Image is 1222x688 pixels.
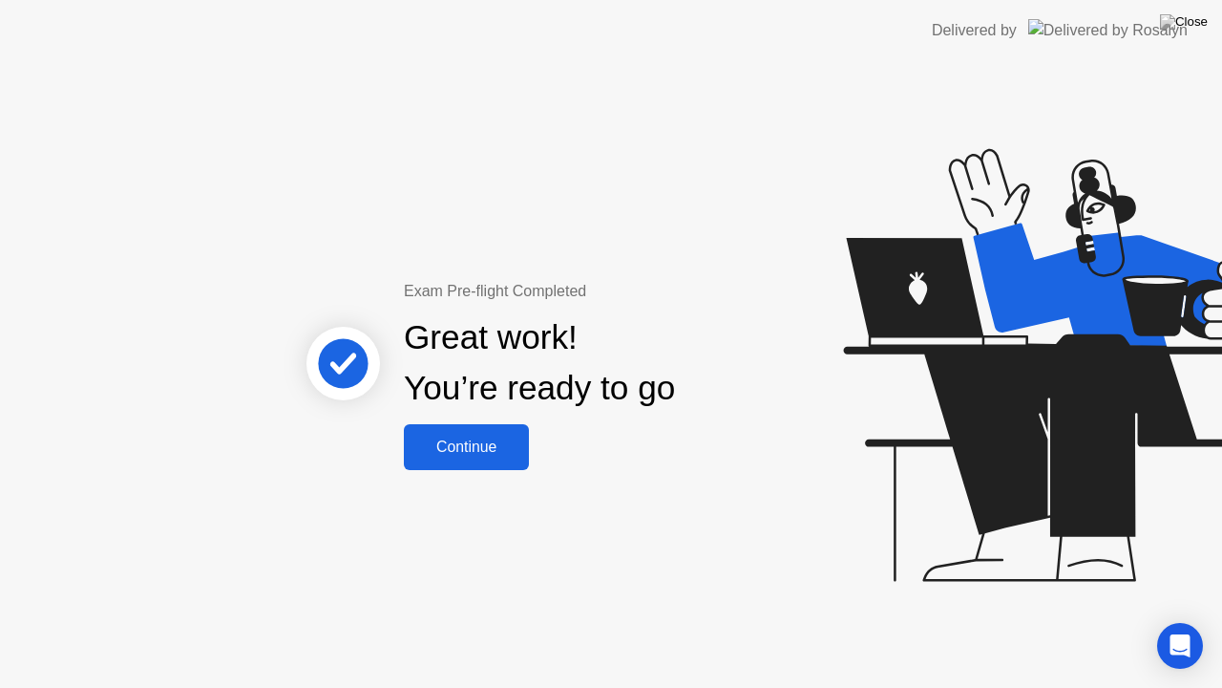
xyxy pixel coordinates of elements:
img: Close [1160,14,1208,30]
div: Continue [410,439,523,456]
div: Delivered by [932,19,1017,42]
div: Open Intercom Messenger [1157,623,1203,669]
div: Great work! You’re ready to go [404,312,675,414]
button: Continue [404,424,529,470]
img: Delivered by Rosalyn [1028,19,1188,41]
div: Exam Pre-flight Completed [404,280,798,303]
